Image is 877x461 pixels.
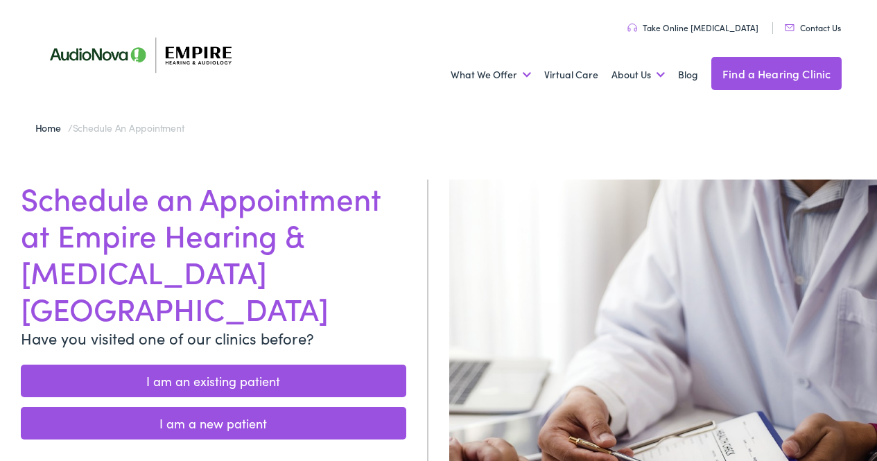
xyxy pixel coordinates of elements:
a: Blog [678,49,698,101]
span: / [35,121,184,134]
a: Contact Us [785,21,841,33]
h1: Schedule an Appointment at Empire Hearing & [MEDICAL_DATA] [GEOGRAPHIC_DATA] [21,180,406,326]
a: Virtual Care [544,49,598,101]
p: Have you visited one of our clinics before? [21,327,406,349]
span: Schedule an Appointment [73,121,184,134]
a: Home [35,121,68,134]
a: About Us [611,49,665,101]
img: utility icon [785,24,794,31]
a: What We Offer [451,49,531,101]
a: Find a Hearing Clinic [711,57,842,90]
a: Take Online [MEDICAL_DATA] [627,21,758,33]
a: I am a new patient [21,407,406,440]
a: I am an existing patient [21,365,406,397]
img: utility icon [627,24,637,32]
